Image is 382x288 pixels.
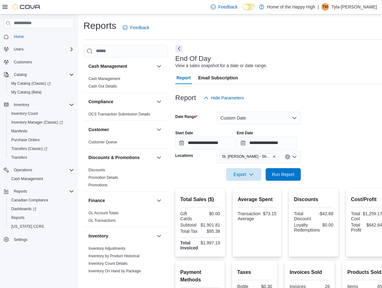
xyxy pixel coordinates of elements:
div: Subtotal [180,222,198,227]
span: Inventory Manager (Classic) [9,119,74,126]
a: Inventory Manager (Classic) [6,118,77,127]
div: $1,901.81 [201,222,220,227]
div: Customer [83,138,168,148]
div: Total Cost [351,211,360,221]
span: Users [14,47,24,52]
span: Report [177,72,191,84]
span: Manifests [11,129,27,134]
span: Feedback [130,24,149,31]
input: Dark Mode [243,4,256,10]
span: Run Report [272,171,294,178]
h2: Payment Methods [180,269,220,284]
button: Remove St. Albert - Shoppes @ Giroux - Fire & Flower from selection in this group [272,155,276,158]
span: Settings [11,235,74,243]
div: $73.15 [263,211,277,216]
button: Cash Management [6,174,77,183]
a: Reports [9,214,27,221]
a: Promotions [88,183,108,187]
button: Run Report [266,168,301,181]
h2: Invoices Sold [290,269,330,276]
a: Canadian Compliance [9,196,51,204]
h3: Inventory [88,233,108,239]
a: Customer Queue [88,140,117,144]
span: My Catalog (Classic) [11,81,51,86]
span: Users [11,45,74,53]
a: Feedback [120,21,152,34]
button: Customer [88,126,154,133]
button: Customers [1,57,77,67]
button: Clear input [285,154,290,159]
p: Home of the Happy High [267,3,315,11]
button: Users [1,45,77,54]
button: Reports [11,188,29,195]
span: Dashboards [9,205,74,213]
img: Cova [13,4,41,10]
a: Transfers (Classic) [6,144,77,153]
span: Inventory On Hand by Package [88,269,141,274]
div: $95.38 [201,229,220,234]
div: Finance [83,209,168,227]
a: My Catalog (Beta) [9,88,44,96]
a: Cash Management [88,77,120,81]
button: My Catalog (Beta) [6,88,77,97]
h2: Average Spent [238,196,276,203]
span: Discounts [88,168,105,173]
span: Settings [14,237,27,242]
span: Home [11,33,74,40]
span: Dashboards [11,206,36,211]
span: Feedback [218,4,237,10]
button: Catalog [1,70,77,79]
button: Compliance [88,99,154,105]
button: Next [175,45,183,52]
span: Inventory by Product Historical [88,253,140,259]
a: OCS Transaction Submission Details [88,112,150,116]
div: $1,997.19 [201,240,220,245]
nav: Complex example [4,29,74,260]
button: Operations [11,166,35,174]
button: Customer [155,126,163,133]
a: Discounts [88,168,105,172]
button: Inventory [11,101,32,109]
label: Locations [175,153,193,158]
div: $0.00 [201,211,220,216]
span: Inventory Count Details [88,261,128,266]
button: Cash Management [88,63,154,69]
button: Inventory Count [6,109,77,118]
div: View a sales snapshot for a date or date range. [175,62,267,69]
span: Transfers [11,155,27,160]
span: Export [230,168,257,181]
span: My Catalog (Beta) [9,88,74,96]
span: St. [PERSON_NAME] - Shoppes @ [PERSON_NAME] - Fire & Flower [222,153,271,160]
span: GL Transactions [88,218,116,223]
a: Inventory Count Details [88,261,128,266]
a: Promotion Details [88,175,118,180]
button: Inventory [1,100,77,109]
div: Total Tax [180,229,199,234]
button: Catalog [11,71,29,78]
span: GL Account Totals [88,211,119,216]
h3: Compliance [88,99,113,105]
h3: Customer [88,126,109,133]
div: Total Discount [294,211,312,221]
span: Inventory [14,102,29,107]
div: Compliance [83,110,168,120]
h3: Cash Management [88,63,127,69]
span: My Catalog (Classic) [9,80,74,87]
a: Cash Out Details [88,84,117,88]
a: Inventory Count [9,110,40,117]
button: Inventory [88,233,154,239]
button: Inventory [155,232,163,240]
input: Press the down key to open a popover containing a calendar. [237,137,297,149]
span: Operations [11,166,74,174]
a: Dashboards [6,205,77,213]
h2: Products Sold [347,269,382,276]
button: Reports [6,213,77,222]
button: Purchase Orders [6,136,77,144]
button: Finance [155,197,163,204]
span: Reports [9,214,74,221]
span: Inventory Count [9,110,74,117]
button: Cash Management [155,62,163,70]
button: Compliance [155,98,163,105]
